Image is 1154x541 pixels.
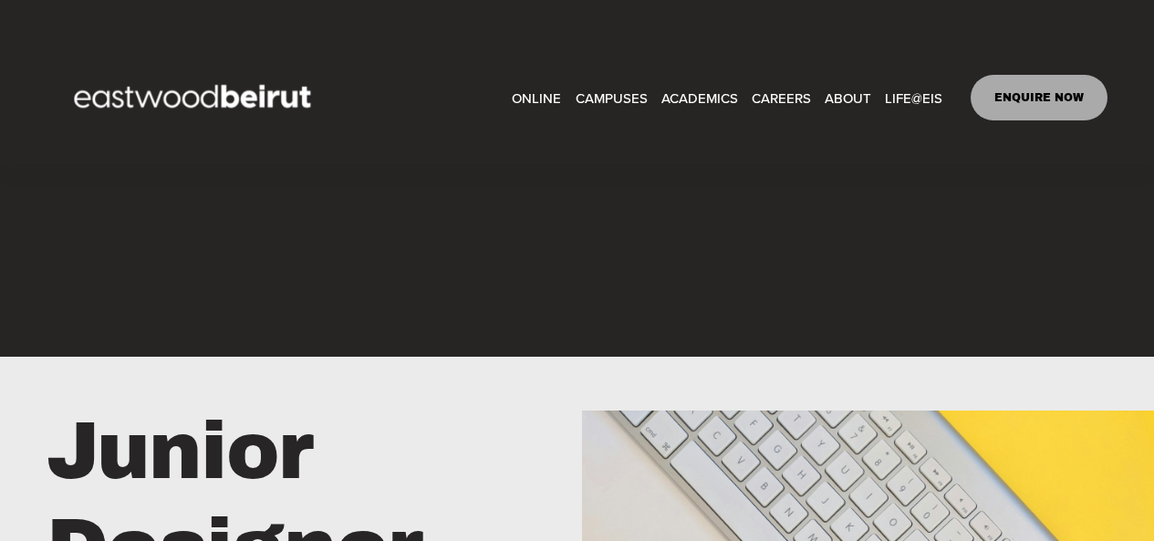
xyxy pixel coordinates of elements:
a: folder dropdown [885,84,942,111]
span: CAMPUSES [576,86,648,110]
a: ONLINE [512,84,561,111]
img: EastwoodIS Global Site [47,51,344,144]
a: CAREERS [752,84,811,111]
span: ABOUT [825,86,871,110]
span: LIFE@EIS [885,86,942,110]
span: ACADEMICS [661,86,738,110]
a: folder dropdown [661,84,738,111]
a: folder dropdown [825,84,871,111]
a: folder dropdown [576,84,648,111]
a: ENQUIRE NOW [971,75,1108,120]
